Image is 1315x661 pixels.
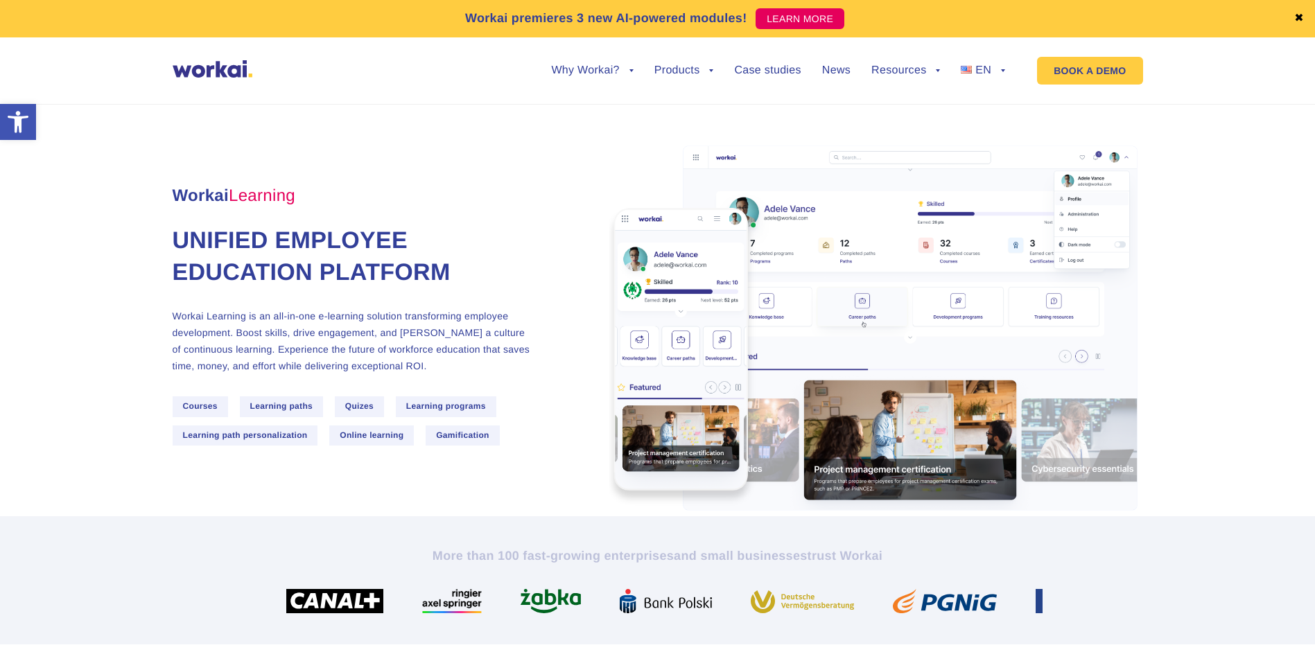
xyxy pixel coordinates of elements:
[73,117,130,129] a: Privacy Policy
[1037,57,1142,85] a: BOOK A DEMO
[225,17,445,44] input: you@company.com
[871,65,940,76] a: Resources
[173,425,318,446] span: Learning path personalization
[551,65,633,76] a: Why Workai?
[229,186,295,205] em: Learning
[465,9,747,28] p: Workai premieres 3 new AI-powered modules!
[822,65,851,76] a: News
[674,549,807,563] i: and small businesses
[654,65,714,76] a: Products
[240,396,324,416] span: Learning paths
[173,171,296,204] span: Workai
[1294,13,1304,24] a: ✖
[756,8,844,29] a: LEARN MORE
[426,425,500,446] span: Gamification
[329,425,414,446] span: Online learning
[173,225,554,289] h1: Unified employee education platform
[173,308,554,374] p: Workai Learning is an all-in-one e-learning solution transforming employee development. Boost ski...
[734,65,801,76] a: Case studies
[173,396,228,416] span: Courses
[975,64,991,76] span: EN
[396,396,496,416] span: Learning programs
[273,547,1043,564] h2: More than 100 fast-growing enterprises trust Workai
[335,396,384,416] span: Quizes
